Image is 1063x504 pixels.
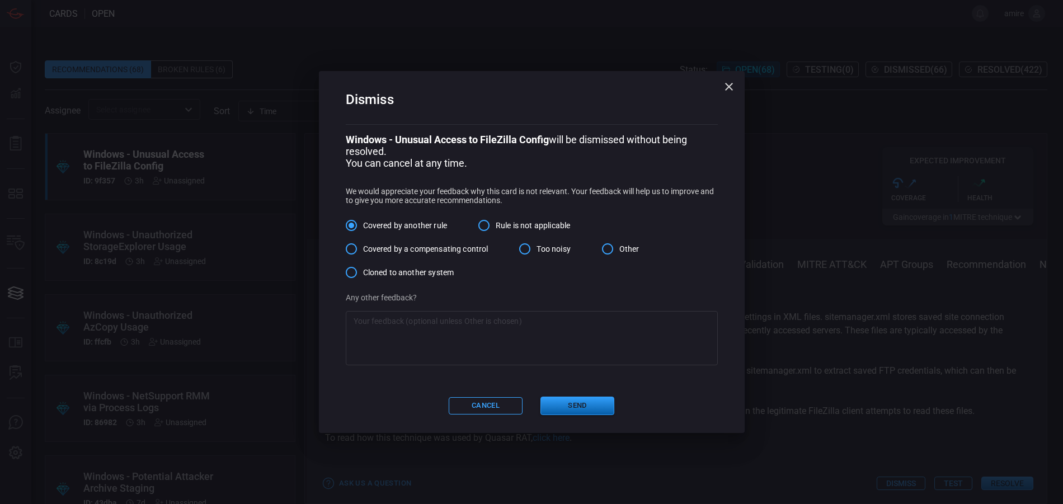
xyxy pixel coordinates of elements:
[346,293,718,302] p: Any other feedback?
[496,220,570,232] span: Rule is not applicable
[537,243,570,255] span: Too noisy
[346,89,718,124] h2: Dismiss
[363,243,488,255] span: Covered by a compensating control
[449,397,523,414] button: Cancel
[540,397,614,415] button: Send
[346,157,718,169] p: You can cancel at any time.
[346,134,718,157] p: will be dismissed without being resolved.
[346,187,718,205] p: We would appreciate your feedback why this card is not relevant. Your feedback will help us to im...
[363,220,447,232] span: Covered by another rule
[346,134,549,145] b: Windows - Unusual Access to FileZilla Config
[363,267,454,279] span: Cloned to another system
[619,243,639,255] span: Other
